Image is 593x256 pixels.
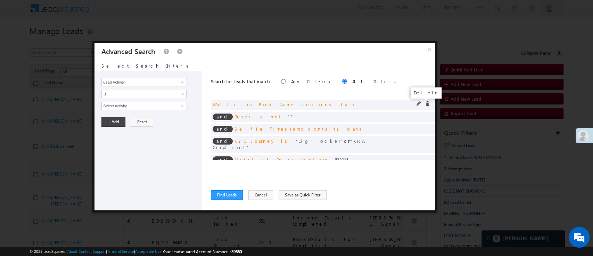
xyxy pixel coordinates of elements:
[213,101,295,107] span: Wallet or Bank Name
[101,102,187,110] input: Type to Search
[131,117,153,127] button: Reset
[102,201,126,211] em: Submit
[234,114,251,119] span: Owner
[231,249,242,254] span: 39660
[9,64,127,195] textarea: Type your message and click 'Submit'
[30,248,242,255] span: © 2025 LeadSquared | | | | |
[79,249,106,254] a: Contact Support
[177,79,186,86] a: Show All Items
[213,138,233,145] span: and
[213,138,364,150] span: or
[234,156,282,162] span: Modified On
[177,102,186,109] a: Show All Items
[135,249,162,254] a: Acceptable Use
[213,156,233,163] span: and
[213,126,233,132] span: and
[114,3,131,20] div: Minimize live chat window
[101,43,155,59] h3: Advanced Search
[281,138,290,144] span: is
[291,78,331,84] label: Any Criteria
[234,126,303,132] span: Selfie Timestamp
[234,138,275,144] span: KYC Journey
[308,126,363,132] span: contains data
[248,190,273,200] button: Cancel
[107,249,134,254] a: Terms of Service
[67,249,77,254] a: About
[101,90,187,98] a: Is
[211,190,243,200] button: Find Leads
[411,87,442,99] div: Delete
[279,190,327,200] button: Save as Quick Filter
[352,78,398,84] label: All Criteria
[36,37,117,46] div: Leave a message
[335,156,348,162] span: [DATE]
[256,114,282,119] span: is not
[288,156,329,162] span: is before
[12,37,29,46] img: d_60004797649_company_0_60004797649
[300,101,355,107] span: contains data
[102,91,177,97] span: Is
[213,138,364,150] span: KRA Compliant
[101,63,190,69] span: Select Search Criteria
[101,117,125,127] button: + Add
[101,78,187,86] input: Type to Search
[424,43,435,55] button: ×
[211,78,270,84] span: Search for Leads that match
[163,249,242,254] span: Your Leadsquared Account Number is
[295,138,344,144] span: Digilocker
[213,114,233,120] span: and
